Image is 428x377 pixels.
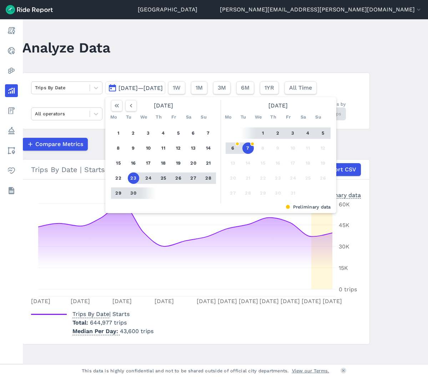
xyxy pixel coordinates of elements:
div: Su [198,111,210,123]
button: 28 [203,172,214,184]
span: | Starts [72,311,130,317]
span: Trips By Date [72,308,109,318]
button: 2 [128,127,139,139]
div: Th [268,111,279,123]
tspan: 15K [339,265,348,271]
button: 5 [173,127,184,139]
button: 26 [317,172,329,184]
div: Tu [238,111,249,123]
tspan: [DATE] [196,298,216,305]
a: [GEOGRAPHIC_DATA] [138,5,197,14]
button: 21 [242,172,254,184]
button: 28 [242,187,254,199]
a: Heatmaps [5,64,18,77]
tspan: [DATE] [323,298,342,305]
span: 644,977 trips [90,319,127,326]
button: 16 [272,157,284,169]
button: [DATE]—[DATE] [105,81,165,94]
button: 22 [113,172,124,184]
tspan: 0 trips [339,286,357,293]
button: 3M [213,81,231,94]
button: 25 [158,172,169,184]
div: [DATE] [108,100,219,111]
h1: Analyze Data [22,38,110,57]
a: Health [5,164,18,177]
a: Fees [5,104,18,117]
button: Compare Metrics [22,138,88,151]
button: 29 [113,187,124,199]
button: 2 [272,127,284,139]
button: 1YR [260,81,279,94]
button: 19 [173,157,184,169]
button: 14 [203,142,214,154]
button: 3 [287,127,299,139]
div: Su [313,111,324,123]
button: 4 [302,127,314,139]
button: 18 [302,157,314,169]
a: Policy [5,124,18,137]
button: 27 [188,172,199,184]
a: Areas [5,144,18,157]
a: Datasets [5,184,18,197]
span: Median Per Day [72,326,120,335]
button: 22 [257,172,269,184]
button: 17 [143,157,154,169]
div: Sa [183,111,195,123]
a: View our Terms. [292,367,329,374]
button: 19 [317,157,329,169]
span: 6M [241,84,250,92]
a: Realtime [5,44,18,57]
button: 12 [317,142,329,154]
button: 16 [128,157,139,169]
button: 27 [227,187,239,199]
button: 9 [272,142,284,154]
button: 6 [188,127,199,139]
button: 4 [158,127,169,139]
button: 15 [257,157,269,169]
div: Tu [123,111,135,123]
div: Th [153,111,165,123]
button: 6 [227,142,239,154]
tspan: [DATE] [112,298,132,305]
button: 21 [203,157,214,169]
button: 1 [257,127,269,139]
div: We [253,111,264,123]
button: 7 [242,142,254,154]
div: [DATE] [223,100,333,111]
button: 30 [272,187,284,199]
button: 26 [173,172,184,184]
button: 11 [302,142,314,154]
span: 1M [196,84,203,92]
div: Fr [283,111,294,123]
button: 5 [317,127,329,139]
button: 18 [158,157,169,169]
tspan: 45K [339,222,349,228]
button: 12 [173,142,184,154]
button: 11 [158,142,169,154]
button: 24 [143,172,154,184]
button: 6M [236,81,254,94]
tspan: 60K [339,201,350,208]
button: 1M [191,81,207,94]
button: 10 [143,142,154,154]
a: Report [5,24,18,37]
span: 1YR [265,84,274,92]
span: [DATE]—[DATE] [119,85,163,91]
button: 17 [287,157,299,169]
button: 13 [188,142,199,154]
span: All Time [289,84,312,92]
button: 25 [302,172,314,184]
div: We [138,111,150,123]
button: 20 [188,157,199,169]
tspan: [DATE] [302,298,321,305]
button: 13 [227,157,239,169]
button: 31 [287,187,299,199]
div: Mo [108,111,120,123]
tspan: [DATE] [70,298,90,305]
button: [PERSON_NAME][EMAIL_ADDRESS][PERSON_NAME][DOMAIN_NAME] [220,5,422,14]
tspan: 30K [339,243,349,250]
button: 15 [113,157,124,169]
tspan: [DATE] [260,298,279,305]
div: Preliminary data [111,203,331,210]
button: 9 [128,142,139,154]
